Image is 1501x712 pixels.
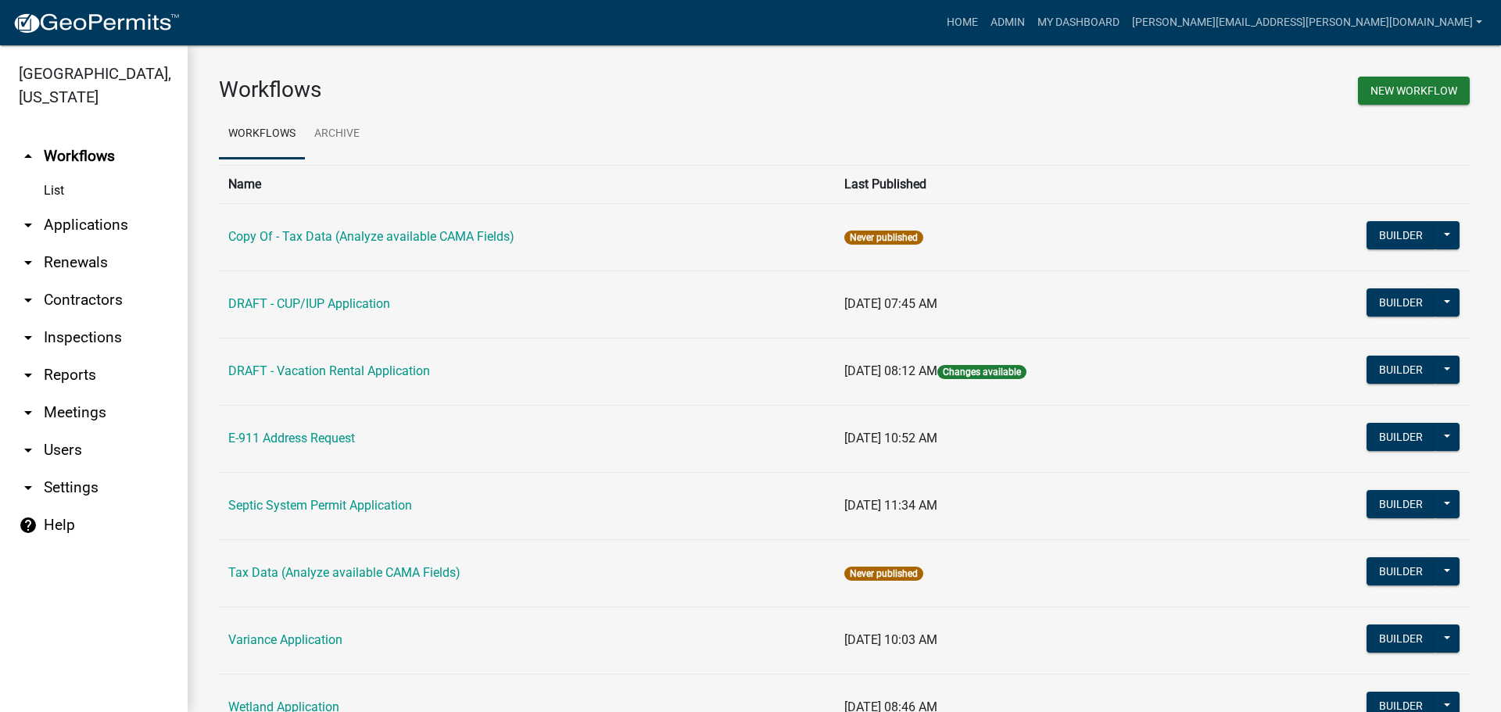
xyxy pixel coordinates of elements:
[844,296,937,311] span: [DATE] 07:45 AM
[228,498,412,513] a: Septic System Permit Application
[228,632,342,647] a: Variance Application
[940,8,984,38] a: Home
[19,328,38,347] i: arrow_drop_down
[1031,8,1126,38] a: My Dashboard
[228,296,390,311] a: DRAFT - CUP/IUP Application
[219,77,833,103] h3: Workflows
[1367,288,1435,317] button: Builder
[1367,423,1435,451] button: Builder
[228,363,430,378] a: DRAFT - Vacation Rental Application
[937,365,1026,379] span: Changes available
[19,147,38,166] i: arrow_drop_up
[844,363,937,378] span: [DATE] 08:12 AM
[1367,221,1435,249] button: Builder
[1358,77,1470,105] button: New Workflow
[19,366,38,385] i: arrow_drop_down
[844,231,923,245] span: Never published
[19,478,38,497] i: arrow_drop_down
[219,165,835,203] th: Name
[219,109,305,159] a: Workflows
[844,498,937,513] span: [DATE] 11:34 AM
[19,441,38,460] i: arrow_drop_down
[305,109,369,159] a: Archive
[1367,356,1435,384] button: Builder
[19,253,38,272] i: arrow_drop_down
[228,431,355,445] a: E-911 Address Request
[1367,490,1435,518] button: Builder
[19,516,38,535] i: help
[835,165,1241,203] th: Last Published
[228,229,514,244] a: Copy Of - Tax Data (Analyze available CAMA Fields)
[228,565,460,580] a: Tax Data (Analyze available CAMA Fields)
[19,216,38,234] i: arrow_drop_down
[19,403,38,422] i: arrow_drop_down
[19,291,38,309] i: arrow_drop_down
[984,8,1031,38] a: Admin
[844,567,923,581] span: Never published
[844,632,937,647] span: [DATE] 10:03 AM
[844,431,937,445] span: [DATE] 10:52 AM
[1126,8,1488,38] a: [PERSON_NAME][EMAIL_ADDRESS][PERSON_NAME][DOMAIN_NAME]
[1367,557,1435,585] button: Builder
[1367,624,1435,653] button: Builder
